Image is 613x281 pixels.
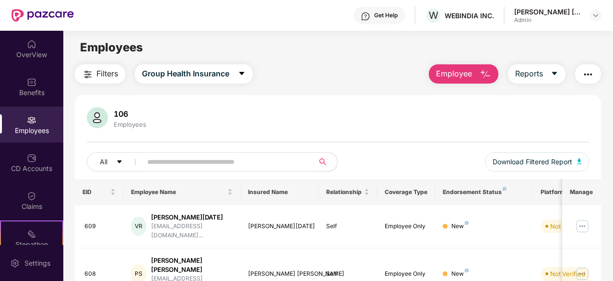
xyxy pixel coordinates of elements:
button: search [314,152,338,171]
img: svg+xml;base64,PHN2ZyBpZD0iSGVscC0zMngzMiIgeG1sbnM9Imh0dHA6Ly93d3cudzMub3JnLzIwMDAvc3ZnIiB3aWR0aD... [361,12,370,21]
span: Reports [515,68,543,80]
img: svg+xml;base64,PHN2ZyBpZD0iQ2xhaW0iIHhtbG5zPSJodHRwOi8vd3d3LnczLm9yZy8yMDAwL3N2ZyIgd2lkdGg9IjIwIi... [27,191,36,201]
th: Relationship [318,179,377,205]
span: All [100,157,107,167]
div: [PERSON_NAME][DATE] [151,213,233,222]
button: Employee [429,64,498,84]
div: New [451,269,469,279]
div: Settings [22,258,53,268]
div: WEBINDIA INC. [445,11,494,20]
img: svg+xml;base64,PHN2ZyBpZD0iRHJvcGRvd24tMzJ4MzIiIHhtbG5zPSJodHRwOi8vd3d3LnczLm9yZy8yMDAwL3N2ZyIgd2... [592,12,600,19]
div: [PERSON_NAME] [PERSON_NAME] [514,7,581,16]
span: search [314,158,332,166]
span: caret-down [116,159,123,166]
img: svg+xml;base64,PHN2ZyB4bWxucz0iaHR0cDovL3d3dy53My5vcmcvMjAwMC9zdmciIHdpZHRoPSIyNCIgaGVpZ2h0PSIyNC... [582,69,594,80]
span: Filters [96,68,118,80]
th: Manage [562,179,601,205]
div: Platform Status [541,188,593,196]
button: Group Health Insurancecaret-down [135,64,253,84]
span: Download Filtered Report [493,157,572,167]
span: W [429,10,438,21]
div: [PERSON_NAME] [PERSON_NAME] [248,269,311,279]
img: manageButton [575,219,590,234]
div: Stepathon [1,240,62,249]
img: svg+xml;base64,PHN2ZyB4bWxucz0iaHR0cDovL3d3dy53My5vcmcvMjAwMC9zdmciIHhtbG5zOnhsaW5rPSJodHRwOi8vd3... [480,69,491,80]
img: svg+xml;base64,PHN2ZyB4bWxucz0iaHR0cDovL3d3dy53My5vcmcvMjAwMC9zdmciIHhtbG5zOnhsaW5rPSJodHRwOi8vd3... [577,159,582,164]
th: Insured Name [240,179,318,205]
th: EID [75,179,124,205]
div: Employees [112,121,148,128]
div: Not Verified [550,221,585,231]
button: Reportscaret-down [508,64,566,84]
div: Employee Only [385,222,428,231]
div: [PERSON_NAME] [PERSON_NAME] [151,256,233,274]
span: Employees [80,40,143,54]
img: svg+xml;base64,PHN2ZyB4bWxucz0iaHR0cDovL3d3dy53My5vcmcvMjAwMC9zdmciIHdpZHRoPSI4IiBoZWlnaHQ9IjgiIH... [465,221,469,225]
div: 609 [84,222,116,231]
div: Get Help [374,12,398,19]
img: svg+xml;base64,PHN2ZyBpZD0iQmVuZWZpdHMiIHhtbG5zPSJodHRwOi8vd3d3LnczLm9yZy8yMDAwL3N2ZyIgd2lkdGg9Ij... [27,77,36,87]
div: Admin [514,16,581,24]
th: Employee Name [123,179,240,205]
img: svg+xml;base64,PHN2ZyB4bWxucz0iaHR0cDovL3d3dy53My5vcmcvMjAwMC9zdmciIHdpZHRoPSIyNCIgaGVpZ2h0PSIyNC... [82,69,94,80]
img: New Pazcare Logo [12,9,74,22]
button: Download Filtered Report [485,152,589,171]
img: svg+xml;base64,PHN2ZyB4bWxucz0iaHR0cDovL3d3dy53My5vcmcvMjAwMC9zdmciIHdpZHRoPSI4IiBoZWlnaHQ9IjgiIH... [465,269,469,272]
div: [EMAIL_ADDRESS][DOMAIN_NAME]... [151,222,233,240]
th: Coverage Type [377,179,436,205]
img: svg+xml;base64,PHN2ZyBpZD0iSG9tZSIgeG1sbnM9Imh0dHA6Ly93d3cudzMub3JnLzIwMDAvc3ZnIiB3aWR0aD0iMjAiIG... [27,39,36,49]
div: Self [326,269,369,279]
span: caret-down [551,70,558,78]
span: Employee [436,68,472,80]
button: Allcaret-down [87,152,145,171]
div: [PERSON_NAME][DATE] [248,222,311,231]
img: svg+xml;base64,PHN2ZyB4bWxucz0iaHR0cDovL3d3dy53My5vcmcvMjAwMC9zdmciIHdpZHRoPSIyMSIgaGVpZ2h0PSIyMC... [27,229,36,239]
img: svg+xml;base64,PHN2ZyB4bWxucz0iaHR0cDovL3d3dy53My5vcmcvMjAwMC9zdmciIHdpZHRoPSI4IiBoZWlnaHQ9IjgiIH... [503,187,507,191]
img: svg+xml;base64,PHN2ZyBpZD0iU2V0dGluZy0yMHgyMCIgeG1sbnM9Imh0dHA6Ly93d3cudzMub3JnLzIwMDAvc3ZnIiB3aW... [10,258,20,268]
div: New [451,222,469,231]
span: Relationship [326,188,362,196]
div: Self [326,222,369,231]
div: VR [131,217,146,236]
img: svg+xml;base64,PHN2ZyBpZD0iQ0RfQWNjb3VudHMiIGRhdGEtbmFtZT0iQ0QgQWNjb3VudHMiIHhtbG5zPSJodHRwOi8vd3... [27,153,36,163]
span: EID [83,188,109,196]
span: Employee Name [131,188,225,196]
span: caret-down [238,70,246,78]
div: Endorsement Status [443,188,525,196]
div: Employee Only [385,269,428,279]
img: svg+xml;base64,PHN2ZyBpZD0iRW1wbG95ZWVzIiB4bWxucz0iaHR0cDovL3d3dy53My5vcmcvMjAwMC9zdmciIHdpZHRoPS... [27,115,36,125]
img: svg+xml;base64,PHN2ZyB4bWxucz0iaHR0cDovL3d3dy53My5vcmcvMjAwMC9zdmciIHhtbG5zOnhsaW5rPSJodHRwOi8vd3... [87,107,108,128]
div: Not Verified [550,269,585,279]
span: Group Health Insurance [142,68,229,80]
div: 608 [84,269,116,279]
div: 106 [112,109,148,119]
button: Filters [75,64,125,84]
